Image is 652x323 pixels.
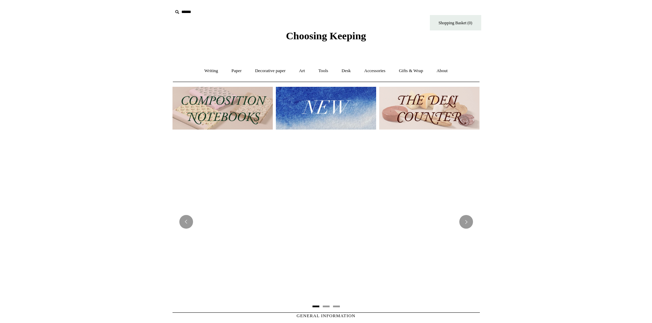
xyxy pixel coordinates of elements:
a: About [430,62,454,80]
a: Accessories [358,62,392,80]
a: Paper [225,62,248,80]
span: Choosing Keeping [286,30,366,41]
a: Desk [335,62,357,80]
a: Art [293,62,311,80]
button: Previous [179,215,193,229]
a: Shopping Basket (0) [430,15,481,30]
button: Page 3 [333,306,340,307]
a: Writing [198,62,224,80]
button: Next [459,215,473,229]
img: 202302 Composition ledgers.jpg__PID:69722ee6-fa44-49dd-a067-31375e5d54ec [172,87,273,130]
a: Decorative paper [249,62,292,80]
a: Choosing Keeping [286,36,366,40]
img: New.jpg__PID:f73bdf93-380a-4a35-bcfe-7823039498e1 [276,87,376,130]
img: USA PSA .jpg__PID:33428022-6587-48b7-8b57-d7eefc91f15a [172,136,480,307]
img: The Deli Counter [379,87,480,130]
button: Page 2 [323,306,330,307]
a: Gifts & Wrap [393,62,429,80]
button: Page 1 [312,306,319,307]
span: GENERAL INFORMATION [297,313,356,318]
a: Tools [312,62,334,80]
